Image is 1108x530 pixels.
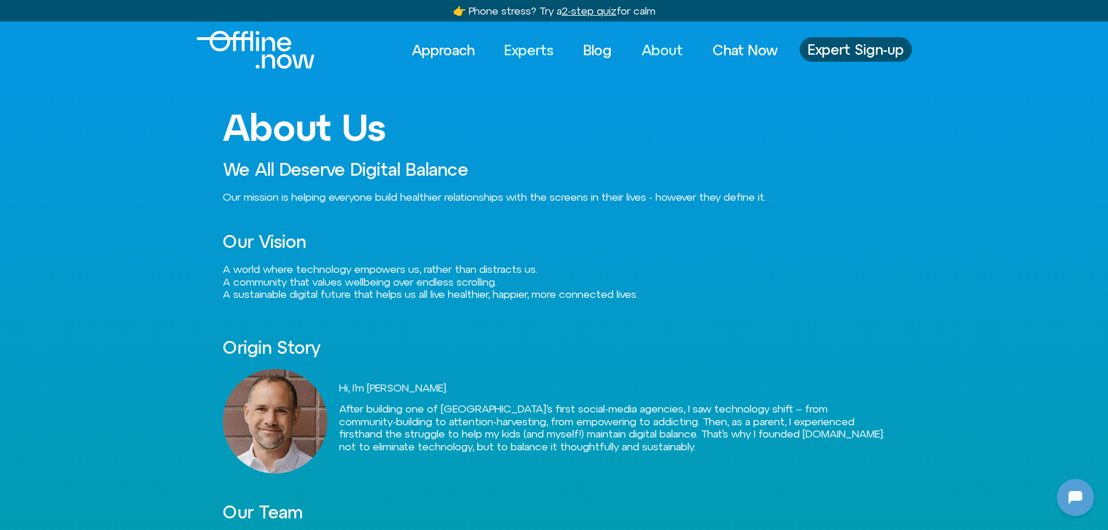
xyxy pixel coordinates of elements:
p: A world where technology empowers us, rather than distracts us. A community that values wellbeing... [223,263,886,301]
h2: Our Team [223,503,886,522]
h2: Origin Story [223,338,886,357]
a: 👉 Phone stress? Try a2-step quizfor calm [453,5,655,17]
a: Blog [573,37,622,63]
u: 2-step quiz [562,5,617,17]
h2: We All Deserve Digital Balance [223,160,886,179]
img: offline.now [197,31,315,69]
a: Chat Now [702,37,788,63]
a: About [631,37,693,63]
nav: Menu [401,37,788,63]
div: Logo [197,31,295,69]
a: Experts [494,37,564,63]
span: Expert Sign-up [808,42,904,57]
p: Hi, I’m [PERSON_NAME]. [339,382,886,394]
a: Expert Sign-up [800,37,912,62]
img: Eli Singer [223,369,327,474]
span: Our mission is helping everyone build healthier relationships with the screens in their lives - h... [223,191,766,203]
a: Approach [401,37,485,63]
h1: About Us [223,107,886,148]
iframe: Botpress [1057,479,1094,516]
p: After building one of [GEOGRAPHIC_DATA]’s first social-media agencies, I saw technology shift – f... [339,403,886,453]
h2: Our Vision [223,232,886,251]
